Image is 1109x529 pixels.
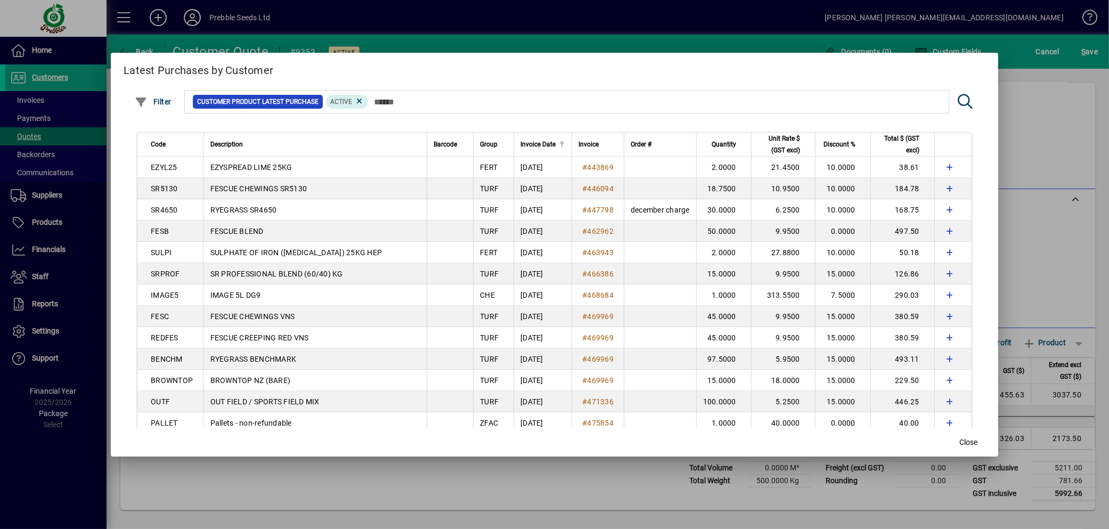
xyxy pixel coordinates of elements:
[582,248,587,257] span: #
[513,242,572,263] td: [DATE]
[751,242,815,263] td: 27.8800
[210,139,243,150] span: Description
[210,270,343,278] span: SR PROFESSIONAL BLEND (60/40) KG
[751,178,815,199] td: 10.9500
[751,391,815,412] td: 5.2500
[480,419,498,427] span: ZFAC
[151,291,179,299] span: IMAGE5
[434,139,467,150] div: Barcode
[578,332,617,344] a: #469969
[624,199,696,221] td: december charge
[151,270,180,278] span: SRPROF
[111,53,998,84] h2: Latest Purchases by Customer
[151,227,169,235] span: FESB
[132,92,174,111] button: Filter
[582,163,587,172] span: #
[151,206,178,214] span: SR4650
[703,139,746,150] div: Quantity
[480,139,507,150] div: Group
[480,355,499,363] span: TURF
[751,284,815,306] td: 313.5500
[578,311,617,322] a: #469969
[210,163,292,172] span: EZYSPREAD LIME 25KG
[588,333,614,342] span: 469969
[578,289,617,301] a: #468684
[870,263,934,284] td: 126.86
[815,348,870,370] td: 15.0000
[582,333,587,342] span: #
[513,178,572,199] td: [DATE]
[135,97,172,106] span: Filter
[959,437,977,448] span: Close
[513,157,572,178] td: [DATE]
[815,370,870,391] td: 15.0000
[151,333,178,342] span: REDFES
[588,270,614,278] span: 466386
[197,96,319,107] span: Customer Product Latest Purchase
[751,199,815,221] td: 6.2500
[210,397,320,406] span: OUT FIELD / SPORTS FIELD MIX
[151,184,178,193] span: SR5130
[751,263,815,284] td: 9.9500
[631,139,651,150] span: Order #
[631,139,690,150] div: Order #
[696,370,751,391] td: 15.0000
[815,178,870,199] td: 10.0000
[582,227,587,235] span: #
[151,139,197,150] div: Code
[582,184,587,193] span: #
[758,133,810,156] div: Unit Rate $ (GST excl)
[582,270,587,278] span: #
[815,284,870,306] td: 7.5000
[696,263,751,284] td: 15.0000
[330,98,352,105] span: Active
[712,139,736,150] span: Quantity
[480,376,499,385] span: TURF
[513,370,572,391] td: [DATE]
[588,312,614,321] span: 469969
[480,139,498,150] span: Group
[815,327,870,348] td: 15.0000
[758,133,800,156] span: Unit Rate $ (GST excl)
[823,139,855,150] span: Discount %
[870,306,934,327] td: 380.59
[751,221,815,242] td: 9.9500
[582,376,587,385] span: #
[520,139,556,150] span: Invoice Date
[588,355,614,363] span: 469969
[588,397,614,406] span: 471336
[210,291,261,299] span: IMAGE 5L DG9
[578,139,599,150] span: Invoice
[210,333,309,342] span: FESCUE CREEPING RED VNS
[588,376,614,385] span: 469969
[751,157,815,178] td: 21.4500
[588,227,614,235] span: 462962
[480,248,498,257] span: FERT
[815,221,870,242] td: 0.0000
[870,157,934,178] td: 38.61
[151,397,170,406] span: OUTF
[151,376,193,385] span: BROWNTOP
[151,163,177,172] span: EZYL25
[870,199,934,221] td: 168.75
[822,139,865,150] div: Discount %
[480,333,499,342] span: TURF
[696,178,751,199] td: 18.7500
[513,284,572,306] td: [DATE]
[696,242,751,263] td: 2.0000
[151,248,172,257] span: SULPI
[751,306,815,327] td: 9.9500
[588,291,614,299] span: 468684
[513,306,572,327] td: [DATE]
[870,412,934,434] td: 40.00
[751,412,815,434] td: 40.0000
[815,242,870,263] td: 10.0000
[513,412,572,434] td: [DATE]
[582,355,587,363] span: #
[877,133,929,156] div: Total $ (GST excl)
[480,206,499,214] span: TURF
[578,353,617,365] a: #469969
[210,184,307,193] span: FESCUE CHEWINGS SR5130
[578,375,617,386] a: #469969
[696,348,751,370] td: 97.5000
